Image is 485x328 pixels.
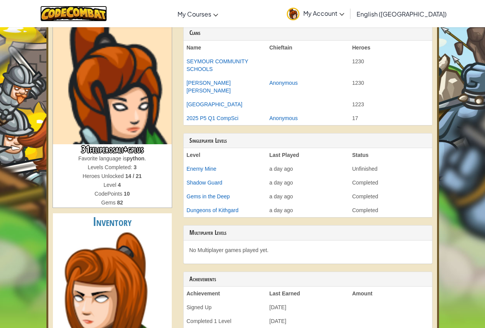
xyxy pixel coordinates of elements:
a: My Courses [174,3,222,24]
a: [GEOGRAPHIC_DATA] [187,101,243,107]
strong: 3 [134,164,137,170]
span: Favorite language is [78,155,127,162]
th: Last Earned [266,287,349,300]
th: Chieftain [266,41,349,54]
span: Level [104,182,118,188]
td: 17 [349,111,432,125]
th: Achievement [184,287,266,300]
span: . [145,155,146,162]
span: Levels Completed: [88,164,134,170]
span: Gems [101,199,117,206]
img: avatar [287,8,299,20]
td: 1230 [349,76,432,97]
a: Shadow Guard [187,180,222,186]
td: Signed Up [184,300,266,314]
th: Level [184,148,266,162]
td: Unfinished [349,162,432,176]
td: 1223 [349,97,432,111]
strong: 10 [124,191,130,197]
a: English ([GEOGRAPHIC_DATA]) [353,3,450,24]
img: CodeCombat logo [40,6,107,21]
strong: python [127,155,145,162]
span: English ([GEOGRAPHIC_DATA]) [357,10,447,18]
span: Heroes Unlocked [82,173,125,179]
a: Enemy Mine [187,166,217,172]
th: Last Played [266,148,349,162]
th: Status [349,148,432,162]
h2: Inventory [53,213,172,231]
span: My Courses [178,10,211,18]
strong: 82 [117,199,123,206]
a: SEYMOUR COMMUNITY SCHOOLS [187,58,248,72]
td: Completed [349,190,432,203]
td: Completed [349,203,432,217]
td: a day ago [266,190,349,203]
td: 1230 [349,54,432,76]
a: [PERSON_NAME] [PERSON_NAME] [187,80,231,94]
h3: Singleplayer Levels [189,137,426,144]
td: Completed 1 Level [184,314,266,328]
a: Anonymous [270,115,298,121]
span: CodePoints [95,191,124,197]
td: [DATE] [266,300,349,314]
span: My Account [303,9,344,17]
th: Amount [349,287,432,300]
a: Dungeons of Kithgard [187,207,238,213]
h3: Clans [189,30,426,36]
h3: Achievements [189,276,426,283]
a: Anonymous [270,80,298,86]
a: 2025 P5 Q1 CompSci [187,115,238,121]
td: [DATE] [266,314,349,328]
strong: 14 / 21 [125,173,142,179]
a: Gems in the Deep [187,193,230,199]
strong: 4 [118,182,121,188]
td: a day ago [266,162,349,176]
th: Name [184,41,266,54]
th: Heroes [349,41,432,54]
h3: Multiplayer Levels [189,229,426,236]
h3: 31feliperosali+gplus [53,144,172,155]
td: a day ago [266,176,349,190]
p: No Multiplayer games played yet. [189,246,426,254]
td: a day ago [266,203,349,217]
a: My Account [283,2,348,26]
td: Completed [349,176,432,190]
